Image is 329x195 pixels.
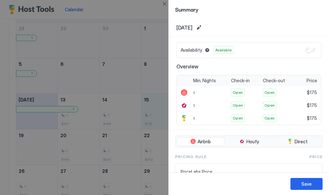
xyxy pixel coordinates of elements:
[193,90,195,95] span: 1
[274,137,321,146] button: Direct
[175,136,323,148] div: tab-group
[175,5,323,13] span: Summary
[263,78,285,84] span: Check-out
[176,63,321,70] span: Overview
[176,24,192,31] span: [DATE]
[175,154,207,160] span: Pricing Rule
[233,102,243,108] span: Open
[233,115,243,121] span: Open
[177,137,224,146] button: Airbnb
[309,154,323,160] span: Price
[181,169,304,175] span: PriceLabs Price
[198,139,211,145] span: Airbnb
[215,47,232,53] span: Available
[307,78,317,84] span: Price
[193,116,195,121] span: 1
[193,78,216,84] span: Min. Nights
[264,90,275,95] span: Open
[226,137,272,146] button: Houfy
[181,47,202,53] span: Availability
[264,102,275,108] span: Open
[195,24,203,31] button: Edit date range
[264,115,275,121] span: Open
[290,178,323,190] button: Save
[307,172,317,178] span: $175
[295,139,307,145] span: Direct
[203,46,211,54] button: Blocked dates override all pricing rules and remain unavailable until manually unblocked
[233,90,243,95] span: Open
[307,90,317,95] span: $175
[246,139,259,145] span: Houfy
[193,103,195,108] span: 1
[301,181,312,187] div: Save
[231,78,250,84] span: Check-in
[307,115,317,121] span: $175
[307,102,317,108] span: $175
